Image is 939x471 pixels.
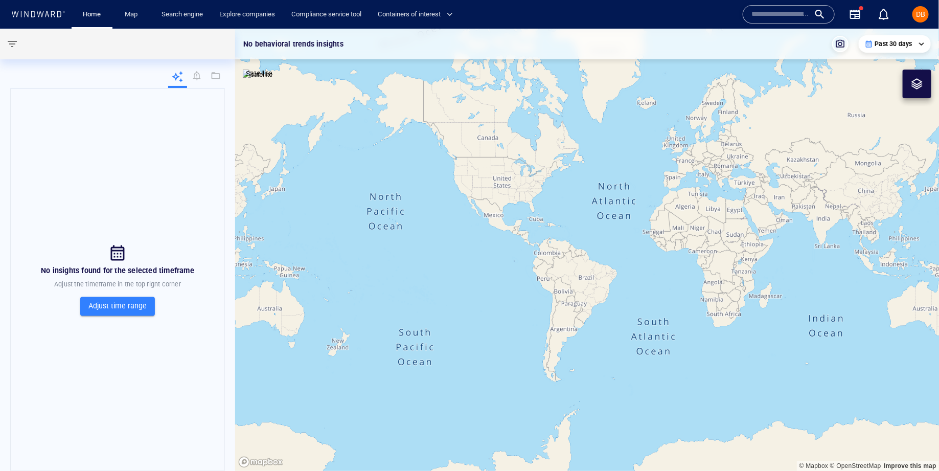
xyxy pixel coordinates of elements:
div: Notification center [878,8,890,20]
a: Mapbox logo [238,456,283,468]
span: Containers of interest [378,9,453,20]
div: Past 30 days [865,39,925,49]
button: Map [117,6,149,24]
button: Containers of interest [374,6,462,24]
iframe: Chat [896,425,931,463]
a: Explore companies [215,6,279,24]
a: Search engine [157,6,207,24]
span: DB [916,10,925,18]
a: Map [121,6,145,24]
img: satellite [243,70,273,80]
p: Adjust the timeframe in the top right corner [54,280,181,289]
p: No behavioral trends insights [243,38,343,50]
a: Home [79,6,105,24]
a: OpenStreetMap [830,462,881,469]
h6: No insights found for the selected timeframe [41,265,194,278]
button: Home [76,6,108,24]
a: Compliance service tool [287,6,365,24]
button: Adjust time range [80,297,155,316]
button: DB [910,4,931,25]
p: Satellite [246,68,273,80]
a: Map feedback [884,462,936,469]
p: Past 30 days [875,39,912,49]
span: Adjust time range [88,300,147,312]
a: Mapbox [799,462,828,469]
